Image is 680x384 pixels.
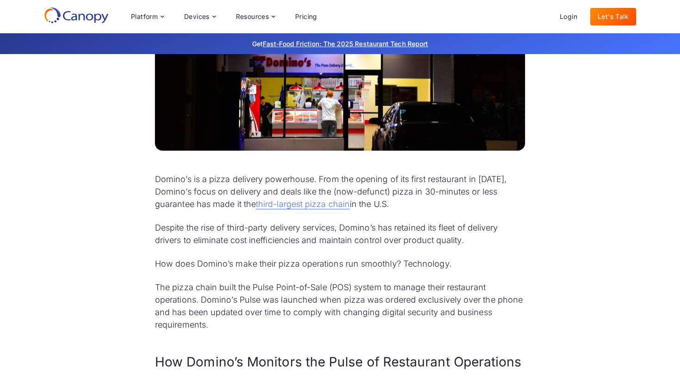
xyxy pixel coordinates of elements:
[552,8,585,25] a: Login
[263,40,428,48] a: Fast-Food Friction: The 2025 Restaurant Tech Report
[155,281,525,331] p: The pizza chain built the Pulse Point-of-Sale (POS) system to manage their restaurant operations....
[131,13,158,20] div: Platform
[113,39,567,49] p: Get
[236,13,269,20] div: Resources
[155,353,525,371] h2: How Domino’s Monitors the Pulse of Restaurant Operations
[590,8,636,25] a: Let's Talk
[288,8,325,25] a: Pricing
[256,199,350,209] a: third-largest pizza chain
[155,257,525,270] p: How does Domino’s make their pizza operations run smoothly? Technology.
[184,13,210,20] div: Devices
[155,221,525,246] p: Despite the rise of third-party delivery services, Domino’s has retained its fleet of delivery dr...
[155,173,525,210] p: Domino’s is a pizza delivery powerhouse. From the opening of its first restaurant in [DATE], Domi...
